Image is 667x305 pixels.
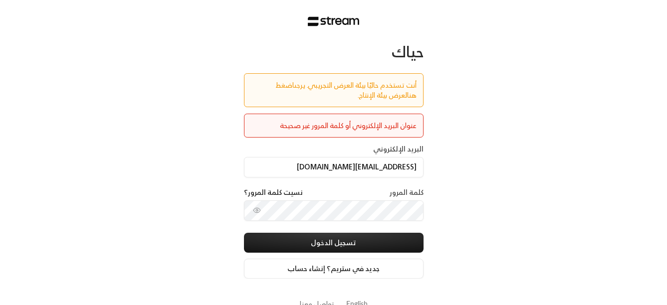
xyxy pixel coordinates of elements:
a: اضغط هنا [275,79,417,101]
img: Stream Logo [308,16,359,26]
div: عنوان البريد الإلكتروني أو كلمة المرور غير صحيحة [251,121,417,131]
label: كلمة المرور [390,187,424,197]
a: نسيت كلمة المرور؟ [244,187,303,197]
span: حياك [392,38,424,65]
div: أنت تستخدم حاليًا بيئة العرض التجريبي. يرجى لعرض بيئة الإنتاج. [251,80,417,100]
label: البريد الإلكتروني [373,144,424,154]
button: toggle password visibility [249,202,265,218]
button: تسجيل الدخول [244,233,424,253]
a: جديد في ستريم؟ إنشاء حساب [244,259,424,279]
